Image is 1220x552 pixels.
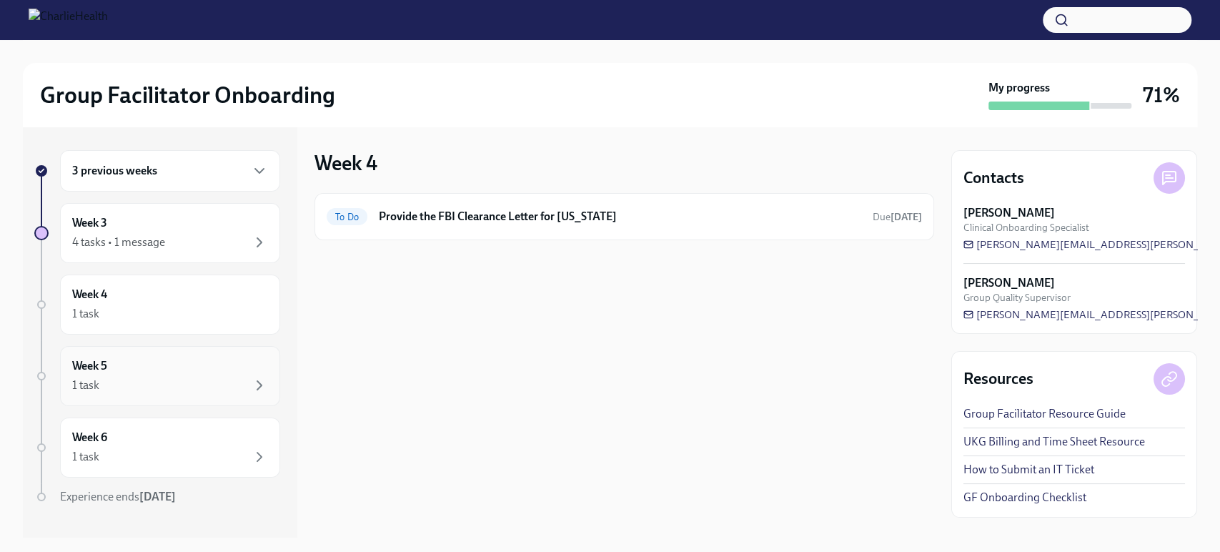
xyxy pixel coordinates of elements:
[873,210,922,224] span: September 2nd, 2025 10:00
[963,275,1055,291] strong: [PERSON_NAME]
[34,275,280,335] a: Week 41 task
[327,212,367,222] span: To Do
[72,215,107,231] h6: Week 3
[891,211,922,223] strong: [DATE]
[60,150,280,192] div: 3 previous weeks
[963,406,1126,422] a: Group Facilitator Resource Guide
[963,368,1033,390] h4: Resources
[963,291,1071,305] span: Group Quality Supervisor
[314,150,377,176] h3: Week 4
[34,203,280,263] a: Week 34 tasks • 1 message
[72,449,99,465] div: 1 task
[29,9,108,31] img: CharlieHealth
[963,205,1055,221] strong: [PERSON_NAME]
[72,358,107,374] h6: Week 5
[72,235,165,250] div: 4 tasks • 1 message
[1143,82,1180,108] h3: 71%
[72,430,107,445] h6: Week 6
[327,205,922,228] a: To DoProvide the FBI Clearance Letter for [US_STATE]Due[DATE]
[40,81,335,109] h2: Group Facilitator Onboarding
[963,221,1089,235] span: Clinical Onboarding Specialist
[139,490,176,503] strong: [DATE]
[72,287,107,302] h6: Week 4
[873,211,922,223] span: Due
[72,306,99,322] div: 1 task
[34,418,280,478] a: Week 61 task
[963,434,1145,450] a: UKG Billing and Time Sheet Resource
[60,490,176,503] span: Experience ends
[72,163,157,179] h6: 3 previous weeks
[379,209,861,225] h6: Provide the FBI Clearance Letter for [US_STATE]
[963,167,1024,189] h4: Contacts
[963,462,1094,478] a: How to Submit an IT Ticket
[988,80,1050,96] strong: My progress
[72,378,99,393] div: 1 task
[963,490,1086,506] a: GF Onboarding Checklist
[34,346,280,406] a: Week 51 task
